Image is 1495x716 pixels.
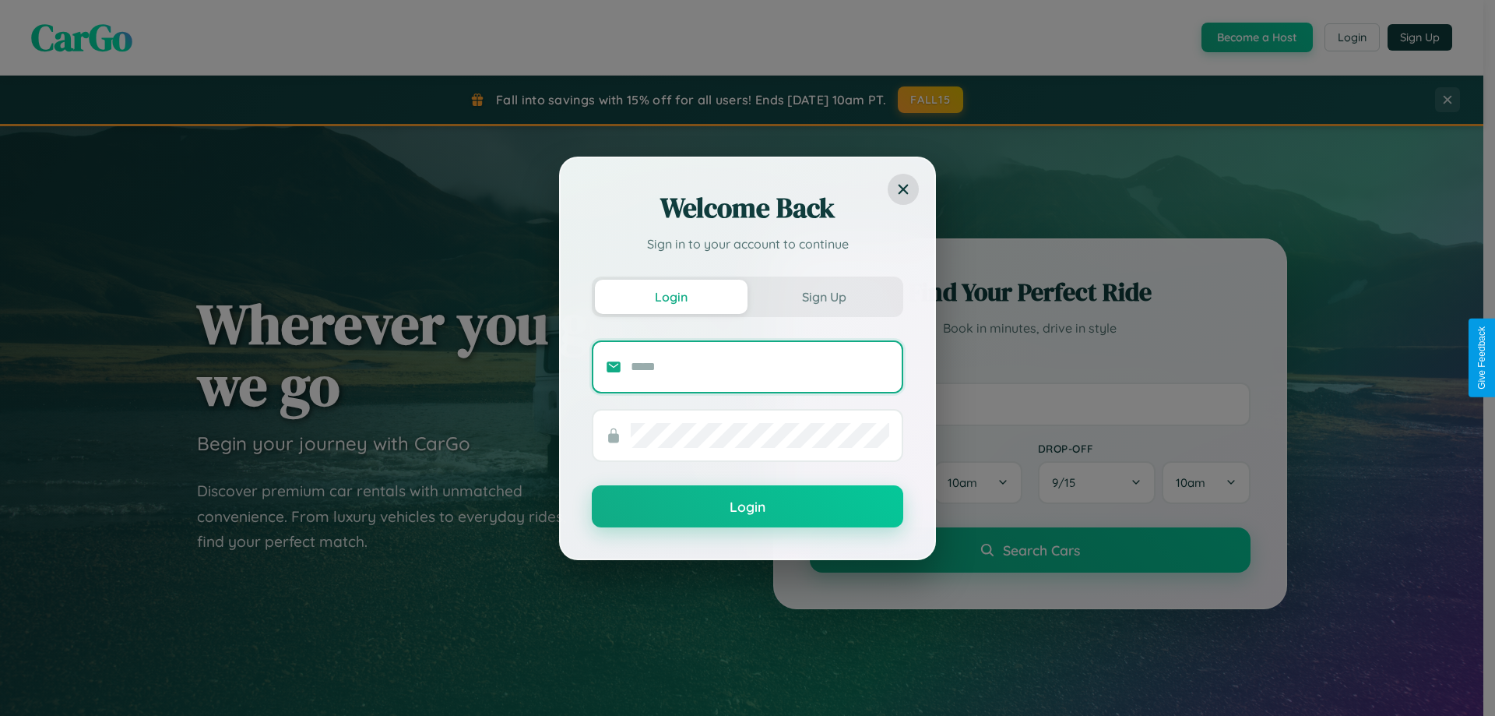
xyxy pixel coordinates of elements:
[592,189,903,227] h2: Welcome Back
[595,280,747,314] button: Login
[747,280,900,314] button: Sign Up
[592,235,903,253] p: Sign in to your account to continue
[592,485,903,527] button: Login
[1476,326,1487,390] div: Give Feedback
